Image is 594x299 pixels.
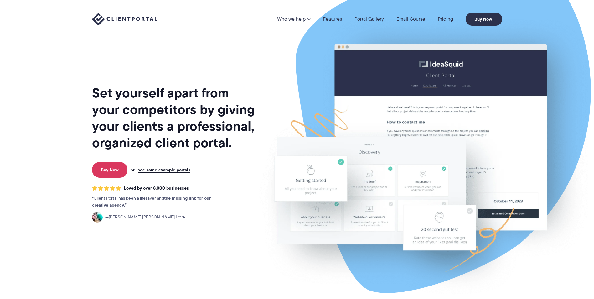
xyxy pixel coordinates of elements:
strong: the missing link for our creative agency [92,195,211,208]
a: Features [323,17,342,22]
a: Who we help [277,17,310,22]
span: or [131,167,135,173]
p: Client Portal has been a lifesaver and . [92,195,224,209]
span: [PERSON_NAME] [PERSON_NAME] Love [105,214,185,221]
a: Buy Now! [466,13,502,26]
a: see some example portals [138,167,190,173]
h1: Set yourself apart from your competitors by giving your clients a professional, organized client ... [92,85,256,151]
a: Email Course [396,17,425,22]
a: Portal Gallery [354,17,384,22]
span: Loved by over 8,000 businesses [124,186,189,191]
a: Pricing [438,17,453,22]
a: Buy Now [92,162,127,178]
